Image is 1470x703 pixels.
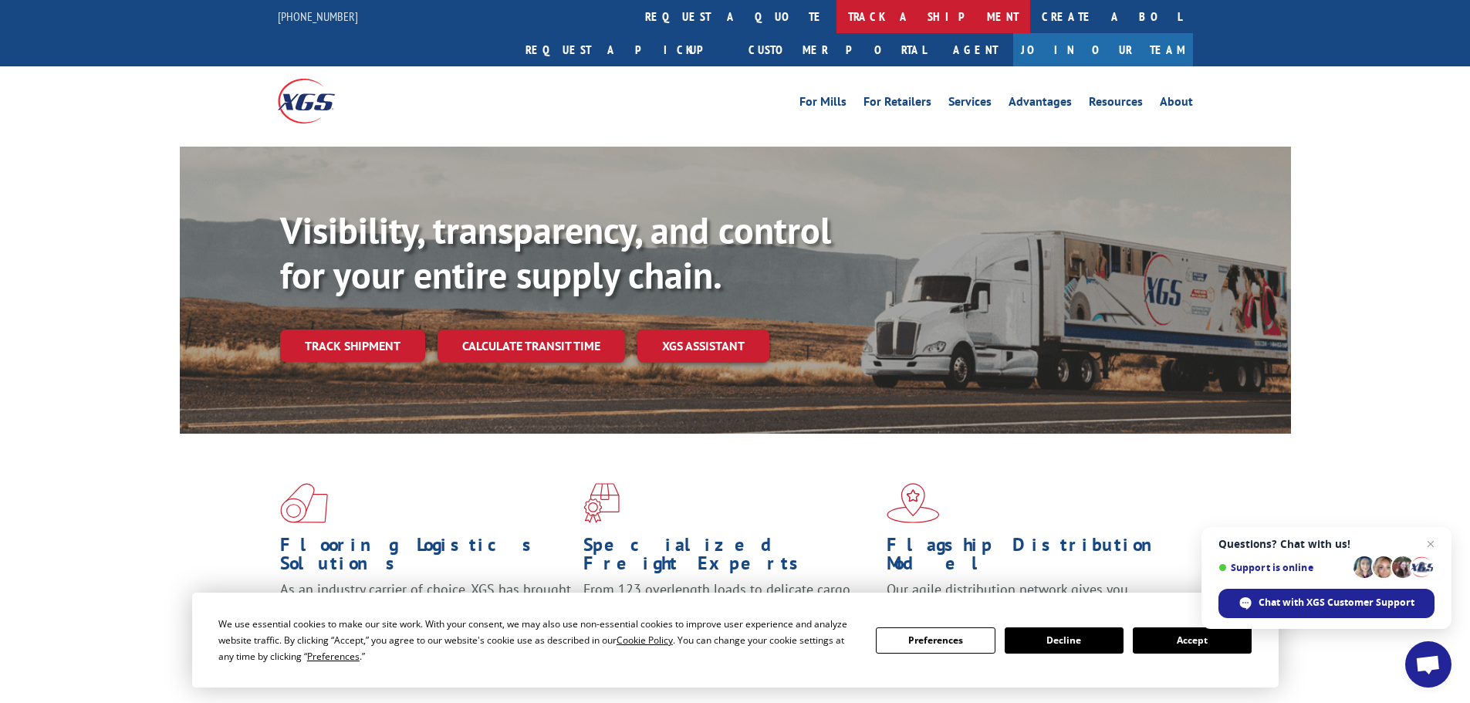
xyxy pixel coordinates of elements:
img: xgs-icon-focused-on-flooring-red [583,483,620,523]
b: Visibility, transparency, and control for your entire supply chain. [280,206,831,299]
button: Accept [1133,627,1252,654]
a: XGS ASSISTANT [637,330,769,363]
a: For Retailers [863,96,931,113]
div: Cookie Consent Prompt [192,593,1279,688]
span: Support is online [1218,562,1348,573]
a: Track shipment [280,330,425,362]
span: Questions? Chat with us! [1218,538,1435,550]
p: From 123 overlength loads to delicate cargo, our experienced staff knows the best way to move you... [583,580,875,649]
a: Agent [938,33,1013,66]
a: About [1160,96,1193,113]
span: Chat with XGS Customer Support [1218,589,1435,618]
span: Chat with XGS Customer Support [1259,596,1414,610]
h1: Flooring Logistics Solutions [280,536,572,580]
div: We use essential cookies to make our site work. With your consent, we may also use non-essential ... [218,616,857,664]
h1: Flagship Distribution Model [887,536,1178,580]
button: Decline [1005,627,1124,654]
a: Advantages [1009,96,1072,113]
a: Resources [1089,96,1143,113]
img: xgs-icon-total-supply-chain-intelligence-red [280,483,328,523]
span: Preferences [307,650,360,663]
a: Join Our Team [1013,33,1193,66]
a: Customer Portal [737,33,938,66]
a: [PHONE_NUMBER] [278,8,358,24]
a: Calculate transit time [438,330,625,363]
span: Our agile distribution network gives you nationwide inventory management on demand. [887,580,1171,617]
span: As an industry carrier of choice, XGS has brought innovation and dedication to flooring logistics... [280,580,571,635]
span: Cookie Policy [617,634,673,647]
a: Open chat [1405,641,1451,688]
a: Services [948,96,992,113]
button: Preferences [876,627,995,654]
img: xgs-icon-flagship-distribution-model-red [887,483,940,523]
a: Request a pickup [514,33,737,66]
a: For Mills [799,96,847,113]
h1: Specialized Freight Experts [583,536,875,580]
